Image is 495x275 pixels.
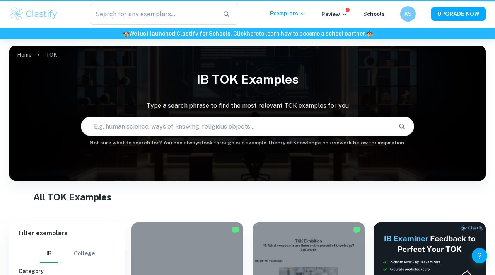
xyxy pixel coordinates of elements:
[40,244,95,263] div: Filter type choice
[9,222,125,244] h6: Filter exemplars
[2,29,493,38] h6: We just launched Clastify for Schools. Click to learn how to become a school partner.
[74,244,95,263] button: College
[247,31,259,37] a: here
[472,248,487,263] button: Help and Feedback
[81,115,392,137] input: E.g. human science, ways of knowing, religious objects...
[9,6,58,22] img: Clastify logo
[9,101,486,110] p: Type a search phrase to find the most relevant TOK examples for you
[404,10,413,18] h6: AS
[363,11,385,17] a: Schools
[270,9,306,18] p: Exemplars
[123,31,129,37] span: 🏫
[431,7,486,21] button: UPGRADE NOW
[33,190,462,204] h1: All TOK Examples
[400,6,416,22] button: AS
[17,49,32,60] a: Home
[353,226,361,234] img: Marked
[366,31,373,37] span: 🏫
[395,120,408,133] button: Search
[232,226,239,234] img: Marked
[40,244,58,263] button: IB
[46,51,57,59] p: TOK
[9,139,486,147] h6: Not sure what to search for? You can always look through our example Theory of Knowledge coursewo...
[9,67,486,92] h1: IB TOK examples
[321,10,348,19] p: Review
[90,3,217,25] input: Search for any exemplars...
